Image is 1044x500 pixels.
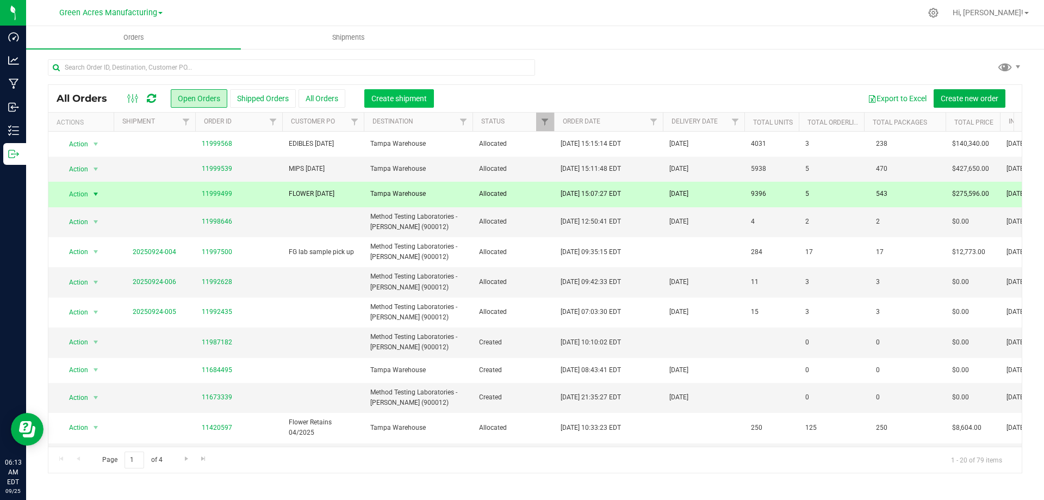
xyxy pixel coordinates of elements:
[805,189,809,199] span: 5
[861,89,934,108] button: Export to Excel
[8,125,19,136] inline-svg: Inventory
[751,277,759,287] span: 11
[952,423,981,433] span: $8,604.00
[669,164,688,174] span: [DATE]
[942,452,1011,468] span: 1 - 20 of 79 items
[805,392,809,403] span: 0
[952,337,969,348] span: $0.00
[59,335,89,350] span: Action
[89,162,103,177] span: select
[171,89,227,108] button: Open Orders
[370,302,466,323] span: Method Testing Laboratories - [PERSON_NAME] (900012)
[952,164,989,174] span: $427,650.00
[202,189,232,199] a: 11999499
[59,390,89,405] span: Action
[479,307,548,317] span: Allocated
[89,305,103,320] span: select
[1006,307,1026,317] span: [DATE]
[109,33,159,42] span: Orders
[805,164,809,174] span: 5
[561,277,621,287] span: [DATE] 09:42:33 EDT
[561,217,621,227] span: [DATE] 12:50:41 EDT
[89,187,103,202] span: select
[264,113,282,131] a: Filter
[807,119,866,126] a: Total Orderlines
[289,247,357,257] span: FG lab sample pick up
[57,92,118,104] span: All Orders
[479,247,548,257] span: Allocated
[1006,277,1026,287] span: [DATE]
[202,365,232,375] a: 11684495
[202,164,232,174] a: 11999539
[871,214,885,230] span: 2
[726,113,744,131] a: Filter
[751,164,766,174] span: 5938
[202,139,232,149] a: 11999568
[291,118,335,125] a: Customer PO
[927,8,940,18] div: Manage settings
[751,139,766,149] span: 4031
[561,365,621,375] span: [DATE] 08:43:41 EDT
[59,244,89,260] span: Action
[133,308,176,316] a: 20250924-005
[479,164,548,174] span: Allocated
[941,94,998,103] span: Create new order
[751,307,759,317] span: 15
[871,420,893,436] span: 250
[952,277,969,287] span: $0.00
[479,139,548,149] span: Allocated
[370,423,466,433] span: Tampa Warehouse
[289,189,357,199] span: FLOWER [DATE]
[289,139,357,149] span: EDIBLES [DATE]
[289,417,357,438] span: Flower Retains 04/2025
[1006,423,1026,433] span: [DATE]
[805,365,809,375] span: 0
[1006,217,1026,227] span: [DATE]
[59,275,89,290] span: Action
[672,118,718,125] a: Delivery Date
[1006,392,1026,403] span: [DATE]
[125,452,144,468] input: 1
[479,337,548,348] span: Created
[1006,164,1026,174] span: [DATE]
[289,164,357,174] span: MIPS [DATE]
[8,102,19,113] inline-svg: Inbound
[11,413,43,446] iframe: Resource center
[372,118,413,125] a: Destination
[751,189,766,199] span: 9396
[89,214,103,230] span: select
[1006,139,1026,149] span: [DATE]
[59,8,157,17] span: Green Acres Manufacturing
[371,94,427,103] span: Create shipment
[89,244,103,260] span: select
[805,423,817,433] span: 125
[346,113,364,131] a: Filter
[202,392,232,403] a: 11673339
[1006,365,1026,375] span: [DATE]
[952,139,989,149] span: $140,340.00
[8,55,19,66] inline-svg: Analytics
[479,277,548,287] span: Allocated
[89,335,103,350] span: select
[93,452,171,468] span: Page of 4
[318,33,380,42] span: Shipments
[59,362,89,378] span: Action
[479,365,548,375] span: Created
[563,118,600,125] a: Order Date
[5,487,21,495] p: 09/25
[669,277,688,287] span: [DATE]
[952,217,969,227] span: $0.00
[59,137,89,152] span: Action
[805,277,809,287] span: 3
[479,423,548,433] span: Allocated
[561,392,621,403] span: [DATE] 21:35:27 EDT
[479,217,548,227] span: Allocated
[952,247,985,257] span: $12,773.00
[48,59,535,76] input: Search Order ID, Destination, Customer PO...
[202,247,232,257] a: 11997500
[952,365,969,375] span: $0.00
[645,113,663,131] a: Filter
[8,149,19,159] inline-svg: Outbound
[561,337,621,348] span: [DATE] 10:10:02 EDT
[202,277,232,287] a: 11992628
